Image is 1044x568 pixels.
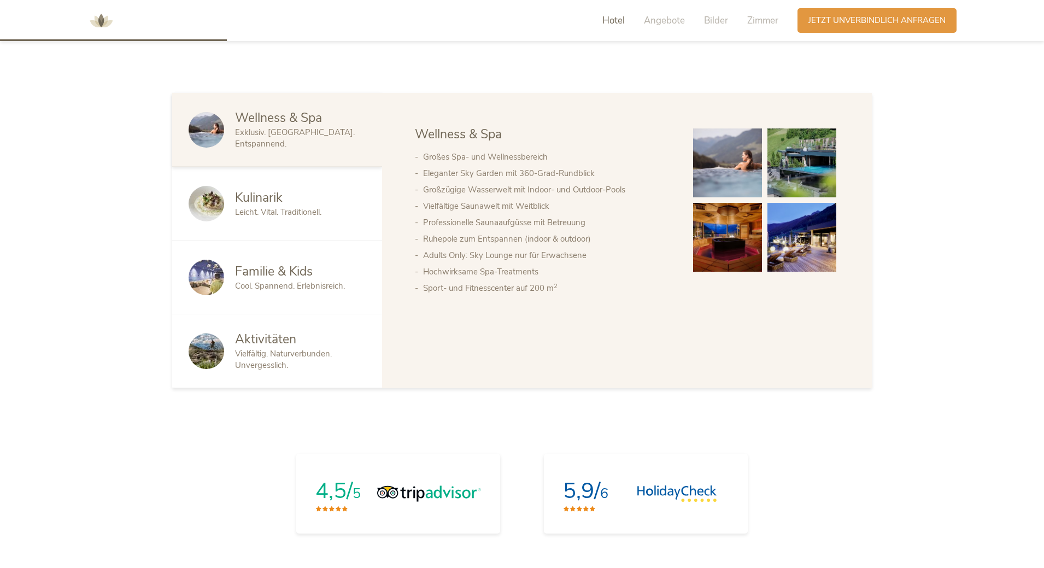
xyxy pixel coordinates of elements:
[235,109,322,126] span: Wellness & Spa
[704,14,728,27] span: Bilder
[415,126,502,143] span: Wellness & Spa
[377,485,481,502] img: Tripadvisor
[600,484,608,503] span: 6
[85,4,118,37] img: AMONTI & LUNARIS Wellnessresort
[423,247,671,263] li: Adults Only: Sky Lounge nur für Erwachsene
[423,149,671,165] li: Großes Spa- und Wellnessbereich
[235,207,321,218] span: Leicht. Vital. Traditionell.
[423,198,671,214] li: Vielfältige Saunawelt mit Weitblick
[235,280,345,291] span: Cool. Spannend. Erlebnisreich.
[563,476,600,506] span: 5,9/
[644,14,685,27] span: Angebote
[423,231,671,247] li: Ruhepole zum Entspannen (indoor & outdoor)
[235,348,332,371] span: Vielfältig. Naturverbunden. Unvergesslich.
[85,16,118,24] a: AMONTI & LUNARIS Wellnessresort
[544,454,748,534] a: 5,9/6HolidayCheck
[235,189,283,206] span: Kulinarik
[423,263,671,280] li: Hochwirksame Spa-Treatments
[637,485,717,502] img: HolidayCheck
[423,165,671,181] li: Eleganter Sky Garden mit 360-Grad-Rundblick
[747,14,778,27] span: Zimmer
[235,263,313,280] span: Familie & Kids
[423,280,671,296] li: Sport- und Fitnesscenter auf 200 m
[423,181,671,198] li: Großzügige Wasserwelt mit Indoor- und Outdoor-Pools
[296,454,500,534] a: 4,5/5Tripadvisor
[353,484,361,503] span: 5
[235,331,296,348] span: Aktivitäten
[808,15,946,26] span: Jetzt unverbindlich anfragen
[315,476,353,506] span: 4,5/
[235,127,355,149] span: Exklusiv. [GEOGRAPHIC_DATA]. Entspannend.
[423,214,671,231] li: Professionelle Saunaaufgüsse mit Betreuung
[554,282,558,290] sup: 2
[602,14,625,27] span: Hotel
